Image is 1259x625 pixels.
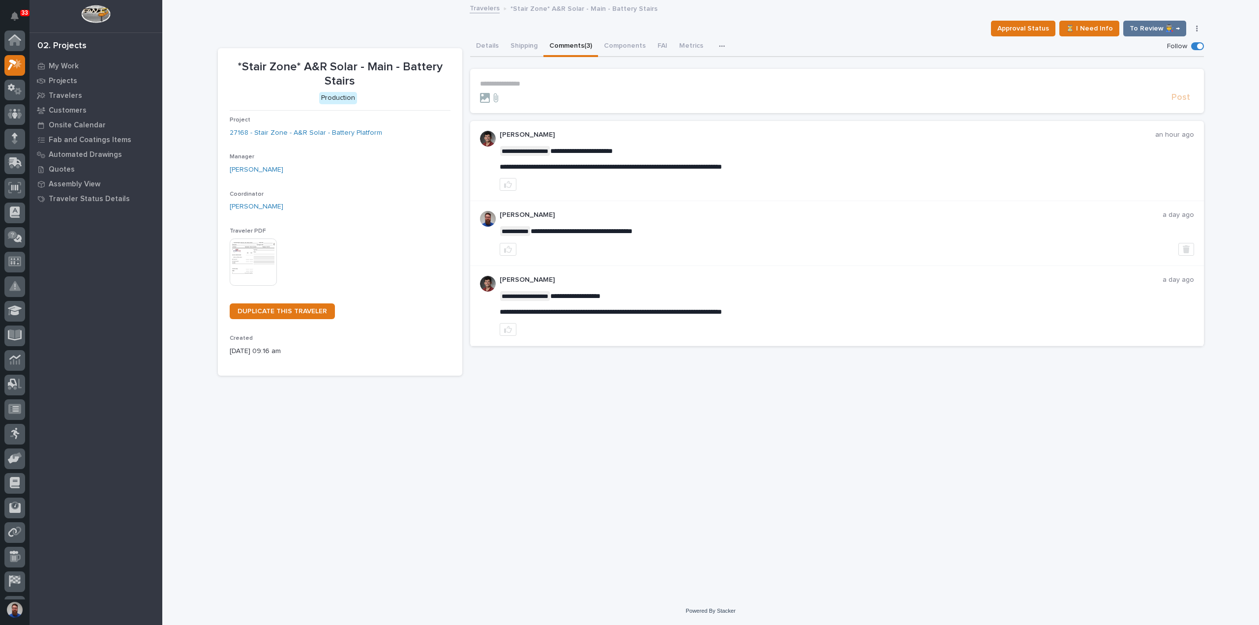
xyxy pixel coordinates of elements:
[49,195,130,204] p: Traveler Status Details
[30,88,162,103] a: Travelers
[30,118,162,132] a: Onsite Calendar
[319,92,357,104] div: Production
[4,599,25,620] button: users-avatar
[1155,131,1194,139] p: an hour ago
[230,60,450,89] p: *Stair Zone* A&R Solar - Main - Battery Stairs
[500,131,1155,139] p: [PERSON_NAME]
[230,303,335,319] a: DUPLICATE THIS TRAVELER
[598,36,652,57] button: Components
[1171,92,1190,103] span: Post
[543,36,598,57] button: Comments (3)
[30,59,162,73] a: My Work
[470,2,500,13] a: Travelers
[30,132,162,147] a: Fab and Coatings Items
[230,191,264,197] span: Coordinator
[238,308,327,315] span: DUPLICATE THIS TRAVELER
[500,276,1163,284] p: [PERSON_NAME]
[1163,276,1194,284] p: a day ago
[230,117,250,123] span: Project
[22,9,28,16] p: 33
[480,131,496,147] img: ROij9lOReuV7WqYxWfnW
[12,12,25,28] div: Notifications33
[49,165,75,174] p: Quotes
[81,5,110,23] img: Workspace Logo
[37,41,87,52] div: 02. Projects
[30,73,162,88] a: Projects
[49,136,131,145] p: Fab and Coatings Items
[30,103,162,118] a: Customers
[30,191,162,206] a: Traveler Status Details
[230,128,382,138] a: 27168 - Stair Zone - A&R Solar - Battery Platform
[1168,92,1194,103] button: Post
[480,211,496,227] img: 6hTokn1ETDGPf9BPokIQ
[4,6,25,27] button: Notifications
[49,180,100,189] p: Assembly View
[997,23,1049,34] span: Approval Status
[49,121,106,130] p: Onsite Calendar
[505,36,543,57] button: Shipping
[1123,21,1186,36] button: To Review 👨‍🏭 →
[1163,211,1194,219] p: a day ago
[49,150,122,159] p: Automated Drawings
[1178,243,1194,256] button: Delete post
[230,228,266,234] span: Traveler PDF
[49,62,79,71] p: My Work
[230,154,254,160] span: Manager
[49,77,77,86] p: Projects
[510,2,658,13] p: *Stair Zone* A&R Solar - Main - Battery Stairs
[1130,23,1180,34] span: To Review 👨‍🏭 →
[652,36,673,57] button: FAI
[1167,42,1187,51] p: Follow
[686,608,735,614] a: Powered By Stacker
[230,346,450,357] p: [DATE] 09:16 am
[49,91,82,100] p: Travelers
[49,106,87,115] p: Customers
[230,202,283,212] a: [PERSON_NAME]
[230,335,253,341] span: Created
[1066,23,1113,34] span: ⏳ I Need Info
[500,211,1163,219] p: [PERSON_NAME]
[30,162,162,177] a: Quotes
[30,177,162,191] a: Assembly View
[500,323,516,336] button: like this post
[500,243,516,256] button: like this post
[230,165,283,175] a: [PERSON_NAME]
[1059,21,1119,36] button: ⏳ I Need Info
[30,147,162,162] a: Automated Drawings
[480,276,496,292] img: ROij9lOReuV7WqYxWfnW
[673,36,709,57] button: Metrics
[470,36,505,57] button: Details
[991,21,1055,36] button: Approval Status
[500,178,516,191] button: like this post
